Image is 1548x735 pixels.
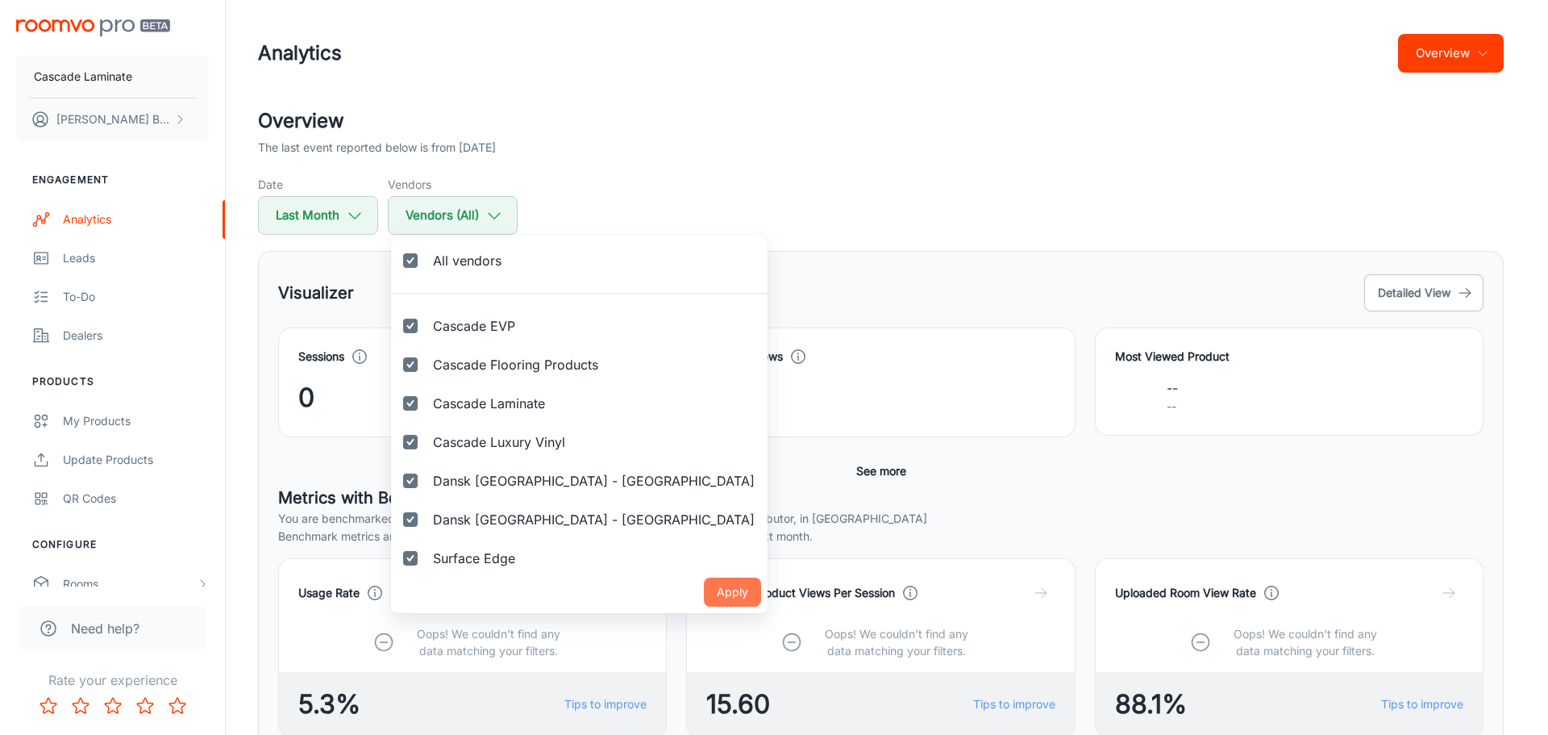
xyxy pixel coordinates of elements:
[433,394,545,413] span: Cascade Laminate
[704,578,761,607] button: Apply
[433,549,515,568] span: Surface Edge
[433,251,501,270] span: All vendors
[433,471,755,491] span: Dansk [GEOGRAPHIC_DATA] - [GEOGRAPHIC_DATA]
[433,432,565,452] span: Cascade Luxury Vinyl
[433,510,755,529] span: Dansk [GEOGRAPHIC_DATA] - [GEOGRAPHIC_DATA]
[433,355,598,374] span: Cascade Flooring Products
[433,316,515,336] span: Cascade EVP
